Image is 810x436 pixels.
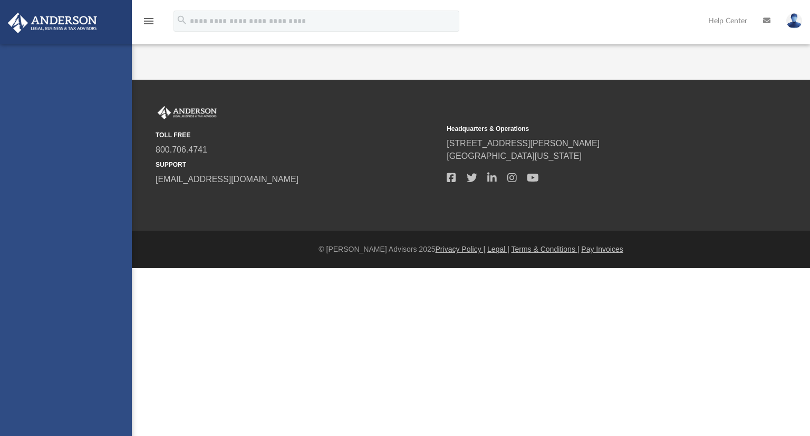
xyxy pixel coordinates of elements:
a: [GEOGRAPHIC_DATA][US_STATE] [447,151,582,160]
a: menu [142,20,155,27]
div: © [PERSON_NAME] Advisors 2025 [132,244,810,255]
i: search [176,14,188,26]
a: Privacy Policy | [436,245,486,253]
a: [STREET_ADDRESS][PERSON_NAME] [447,139,600,148]
i: menu [142,15,155,27]
small: TOLL FREE [156,130,439,140]
a: Terms & Conditions | [512,245,580,253]
img: Anderson Advisors Platinum Portal [5,13,100,33]
a: 800.706.4741 [156,145,207,154]
a: Pay Invoices [581,245,623,253]
img: User Pic [786,13,802,29]
a: [EMAIL_ADDRESS][DOMAIN_NAME] [156,175,298,184]
img: Anderson Advisors Platinum Portal [156,106,219,120]
small: Headquarters & Operations [447,124,730,134]
a: Legal | [487,245,509,253]
small: SUPPORT [156,160,439,169]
